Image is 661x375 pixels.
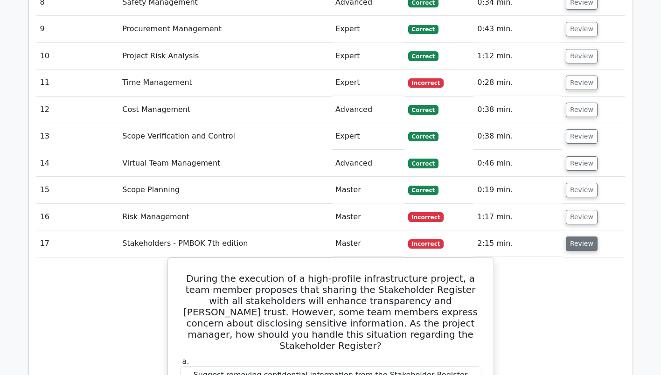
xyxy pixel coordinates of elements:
td: 12 [36,97,119,123]
span: Incorrect [408,212,444,222]
td: Procurement Management [118,16,332,42]
td: Scope Planning [118,177,332,203]
button: Review [566,236,598,251]
td: 0:43 min. [473,16,562,42]
td: 17 [36,230,119,257]
button: Review [566,210,598,224]
span: a. [182,357,189,366]
td: 0:46 min. [473,150,562,177]
span: Correct [408,159,438,168]
td: 14 [36,150,119,177]
span: Correct [408,105,438,114]
button: Review [566,49,598,63]
td: Advanced [332,150,404,177]
td: 0:28 min. [473,69,562,96]
td: 1:12 min. [473,43,562,69]
td: Master [332,177,404,203]
td: Master [332,230,404,257]
td: Stakeholders - PMBOK 7th edition [118,230,332,257]
span: Correct [408,51,438,61]
td: Expert [332,123,404,150]
td: 2:15 min. [473,230,562,257]
button: Review [566,156,598,171]
button: Review [566,129,598,144]
td: 16 [36,204,119,230]
td: 15 [36,177,119,203]
td: Advanced [332,97,404,123]
td: 0:19 min. [473,177,562,203]
td: Cost Management [118,97,332,123]
td: 11 [36,69,119,96]
td: 13 [36,123,119,150]
td: Expert [332,43,404,69]
td: Risk Management [118,204,332,230]
span: Correct [408,186,438,195]
span: Correct [408,132,438,141]
td: 0:38 min. [473,97,562,123]
td: Scope Verification and Control [118,123,332,150]
span: Correct [408,25,438,34]
button: Review [566,103,598,117]
span: Incorrect [408,78,444,88]
td: 10 [36,43,119,69]
td: Master [332,204,404,230]
h5: During the execution of a high-profile infrastructure project, a team member proposes that sharin... [179,273,482,351]
td: 9 [36,16,119,42]
td: Virtual Team Management [118,150,332,177]
td: Time Management [118,69,332,96]
button: Review [566,183,598,197]
td: 0:38 min. [473,123,562,150]
button: Review [566,76,598,90]
td: Expert [332,16,404,42]
td: 1:17 min. [473,204,562,230]
button: Review [566,22,598,36]
span: Incorrect [408,239,444,249]
td: Expert [332,69,404,96]
td: Project Risk Analysis [118,43,332,69]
